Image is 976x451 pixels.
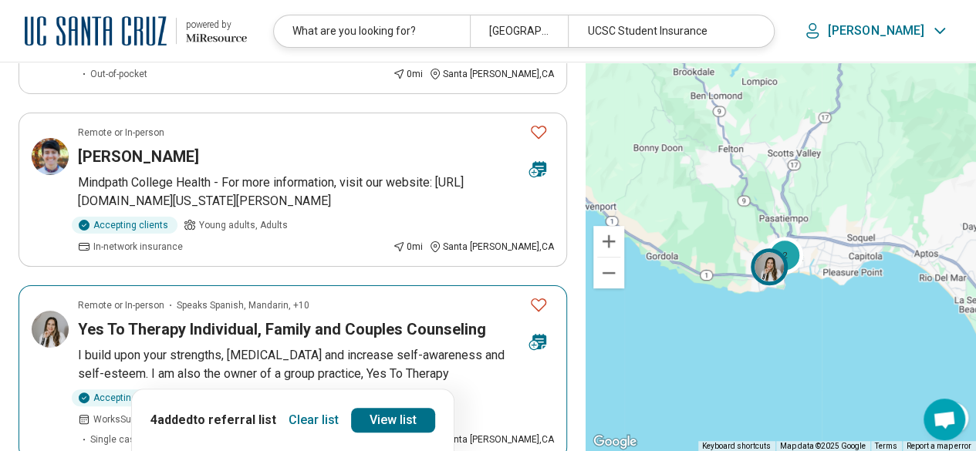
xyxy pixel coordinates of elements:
[766,237,803,274] div: 2
[72,389,177,406] div: Accepting clients
[78,173,554,210] p: Mindpath College Health - For more information, visit our website: [URL][DOMAIN_NAME][US_STATE][P...
[393,240,423,254] div: 0 mi
[429,432,554,446] div: Santa [PERSON_NAME] , CA
[72,217,177,234] div: Accepting clients
[282,408,345,432] button: Clear list
[828,23,924,39] p: [PERSON_NAME]
[351,408,435,432] a: View list
[78,146,199,167] h3: [PERSON_NAME]
[470,15,568,47] div: [GEOGRAPHIC_DATA], [GEOGRAPHIC_DATA]
[78,318,486,340] h3: Yes To Therapy Individual, Family and Couples Counseling
[193,412,276,427] span: to referral list
[429,67,554,81] div: Santa [PERSON_NAME] , CA
[523,289,554,321] button: Favorite
[924,399,965,440] div: Open chat
[780,442,866,450] span: Map data ©2025 Google
[274,15,470,47] div: What are you looking for?
[593,257,624,288] button: Zoom out
[90,67,147,81] span: Out-of-pocket
[150,411,276,429] p: 4 added
[25,12,167,49] img: University of California at Santa Cruz
[25,12,247,49] a: University of California at Santa Cruzpowered by
[393,67,423,81] div: 0 mi
[186,18,247,32] div: powered by
[78,346,554,383] p: I build upon your strengths, [MEDICAL_DATA] and increase self-awareness and self-esteem. I am als...
[78,126,164,140] p: Remote or In-person
[177,298,309,312] span: Speaks Spanish, Mandarin, +10
[568,15,764,47] div: UCSC Student Insurance
[90,432,190,446] span: Single case agreement
[199,218,288,232] span: Young adults, Adults
[523,116,554,148] button: Favorite
[593,226,624,257] button: Zoom in
[93,240,183,254] span: In-network insurance
[78,298,164,312] p: Remote or In-person
[907,442,971,450] a: Report a map error
[429,240,554,254] div: Santa [PERSON_NAME] , CA
[93,412,258,426] span: Works Sun, Mon, Tue, Wed, Thu, Fri, Sat
[875,442,897,450] a: Terms (opens in new tab)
